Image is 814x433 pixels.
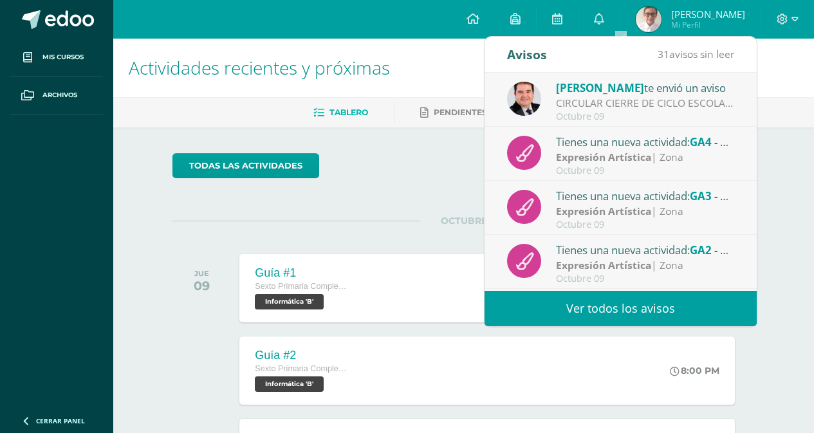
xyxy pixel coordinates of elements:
div: Octubre 09 [556,165,735,176]
a: Mis cursos [10,39,103,77]
strong: Expresión Artística [556,204,651,218]
div: Guía #2 [255,349,351,362]
strong: Expresión Artística [556,150,651,164]
strong: Expresión Artística [556,258,651,272]
a: Archivos [10,77,103,115]
span: OCTUBRE [420,215,508,226]
div: Octubre 09 [556,111,735,122]
div: | Zona [556,204,735,219]
div: | Zona [556,150,735,165]
div: Guía #1 [255,266,351,280]
div: JUE [194,269,210,278]
a: Pendientes de entrega [420,102,544,123]
img: b927c78c236c3cd35e9249daa4a1ec18.png [636,6,661,32]
span: Sexto Primaria Complementaria [255,364,351,373]
div: Tienes una nueva actividad: [556,241,735,258]
span: Sexto Primaria Complementaria [255,282,351,291]
span: Mis cursos [42,52,84,62]
div: Tienes una nueva actividad: [556,133,735,150]
div: Octubre 09 [556,273,735,284]
span: Informática 'B' [255,376,324,392]
span: Tablero [329,107,368,117]
span: Informática 'B' [255,294,324,309]
div: Octubre 09 [556,219,735,230]
span: Actividades recientes y próximas [129,55,390,80]
div: | Zona [556,258,735,273]
img: 57933e79c0f622885edf5cfea874362b.png [507,82,541,116]
div: Avisos [507,37,547,72]
a: Ver todos los avisos [485,291,757,326]
a: Tablero [313,102,368,123]
span: Cerrar panel [36,416,85,425]
a: todas las Actividades [172,153,319,178]
div: CIRCULAR CIERRE DE CICLO ESCOLAR 2025: Buenas tardes estimados Padres y Madres de familia: Es un ... [556,96,735,111]
span: avisos sin leer [658,47,734,61]
span: Pendientes de entrega [434,107,544,117]
div: 09 [194,278,210,293]
span: [PERSON_NAME] [671,8,745,21]
div: te envió un aviso [556,79,735,96]
span: Archivos [42,90,77,100]
span: [PERSON_NAME] [556,80,644,95]
div: 8:00 PM [670,365,719,376]
span: Mi Perfil [671,19,745,30]
span: 31 [658,47,669,61]
div: Tienes una nueva actividad: [556,187,735,204]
